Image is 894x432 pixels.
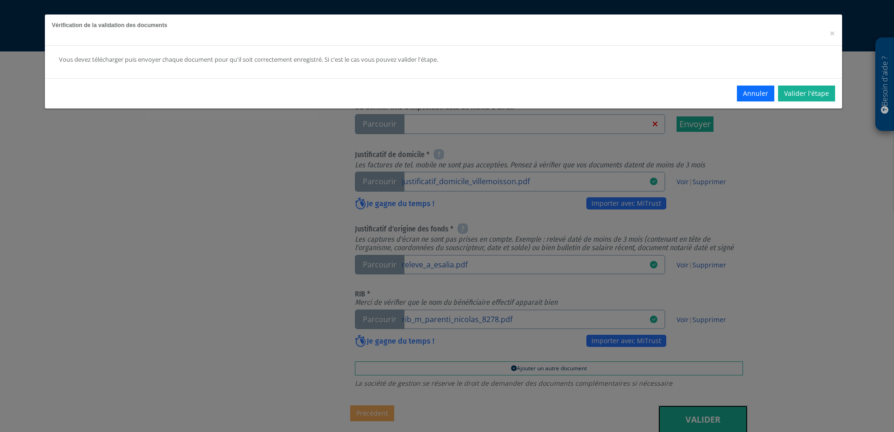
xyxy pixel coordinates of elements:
h5: Vérification de la validation des documents [52,22,835,29]
div: Vous devez télécharger puis envoyer chaque document pour qu'il soit correctement enregistré. Si c... [59,55,674,64]
span: × [829,27,835,40]
p: Besoin d'aide ? [880,43,890,127]
button: Annuler [737,86,774,101]
a: Valider l'étape [778,86,835,101]
button: Close [829,29,835,38]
